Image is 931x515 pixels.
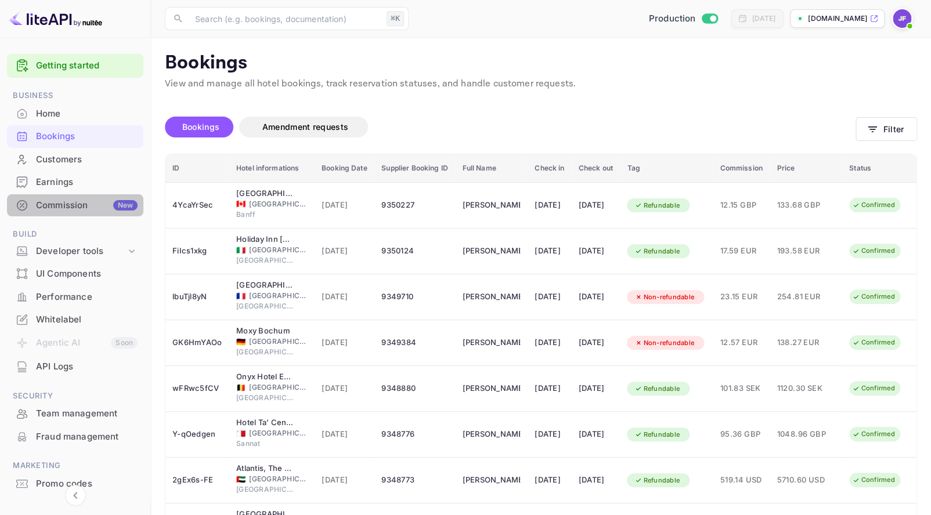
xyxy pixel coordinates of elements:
[777,474,835,487] span: 5710.60 USD
[322,336,367,349] span: [DATE]
[7,125,143,147] a: Bookings
[627,382,687,396] div: Refundable
[381,196,448,215] div: 9350227
[7,241,143,262] div: Developer tools
[7,148,143,171] div: Customers
[381,425,448,444] div: 9348776
[462,379,520,398] div: Andréas Svensson
[462,333,520,352] div: Geert Schaaij
[535,471,564,489] div: [DATE]
[535,379,564,398] div: [DATE]
[374,154,455,183] th: Supplier Booking ID
[188,7,382,30] input: Search (e.g. bookings, documentation)
[381,379,448,398] div: 9348880
[249,382,307,393] span: [GEOGRAPHIC_DATA]
[36,477,138,491] div: Promo codes
[620,154,713,183] th: Tag
[7,125,143,148] div: Bookings
[579,288,614,306] div: [DATE]
[236,347,294,357] span: [GEOGRAPHIC_DATA]
[236,438,294,449] span: Sannat
[7,356,143,378] div: API Logs
[579,196,614,215] div: [DATE]
[65,485,86,506] button: Collapse navigation
[381,471,448,489] div: 9348773
[182,122,219,132] span: Bookings
[720,245,763,257] span: 17.59 EUR
[845,381,902,396] div: Confirmed
[172,379,222,398] div: wFRwc5fCV
[627,198,687,213] div: Refundable
[236,384,246,391] span: Belgium
[249,428,307,438] span: [GEOGRAPHIC_DATA]
[720,474,763,487] span: 519.14 USD
[535,242,564,260] div: [DATE]
[236,393,294,403] span: [GEOGRAPHIC_DATA]
[7,459,143,472] span: Marketing
[7,473,143,494] a: Promo codes
[7,426,143,448] div: Fraud management
[752,13,775,24] div: [DATE]
[322,382,367,395] span: [DATE]
[845,427,902,441] div: Confirmed
[172,288,222,306] div: lbuTjl8yN
[7,426,143,447] a: Fraud management
[165,77,917,91] p: View and manage all hotel bookings, track reservation statuses, and handle customer requests.
[462,196,520,215] div: Robert Suvan
[236,430,246,437] span: Malta
[322,245,367,257] span: [DATE]
[535,196,564,215] div: [DATE]
[7,148,143,170] a: Customers
[7,171,143,193] a: Earnings
[893,9,911,28] img: Jenny Frimer
[777,199,835,212] span: 133.68 GBP
[236,292,246,300] span: France
[165,154,229,183] th: ID
[777,382,835,395] span: 1120.30 SEK
[36,59,138,72] a: Getting started
[713,154,770,183] th: Commission
[172,471,222,489] div: 2gEx6s-FE
[462,471,520,489] div: MALWINA GRABOWSKA-DOMAGAŁA
[777,336,835,349] span: 138.27 EUR
[7,194,143,216] a: CommissionNew
[381,242,448,260] div: 9350124
[455,154,528,183] th: Full Name
[649,12,696,26] span: Production
[236,188,294,200] div: Buffalo Mountain Lodge
[462,288,520,306] div: Lionel Lonjard
[627,290,702,304] div: Non-refundable
[381,288,448,306] div: 9349710
[236,280,294,291] div: Hôtel Havane
[777,291,835,303] span: 254.81 EUR
[528,154,571,183] th: Check in
[7,89,143,102] span: Business
[172,425,222,444] div: Y-qOedgen
[236,246,246,254] span: Italy
[36,153,138,166] div: Customers
[113,200,138,211] div: New
[7,356,143,377] a: API Logs
[322,474,367,487] span: [DATE]
[322,199,367,212] span: [DATE]
[36,176,138,189] div: Earnings
[236,463,294,474] div: Atlantis, The Palm
[36,199,138,212] div: Commission
[262,122,348,132] span: Amendment requests
[627,244,687,259] div: Refundable
[172,333,222,352] div: GK6HmYAOo
[165,52,917,75] p: Bookings
[720,336,763,349] span: 12.57 EUR
[36,360,138,373] div: API Logs
[845,335,902,350] div: Confirmed
[720,199,763,212] span: 12.15 GBP
[36,245,126,258] div: Developer tools
[579,242,614,260] div: [DATE]
[249,291,307,301] span: [GEOGRAPHIC_DATA]
[627,427,687,442] div: Refundable
[236,325,294,337] div: Moxy Bochum
[770,154,842,183] th: Price
[36,291,138,304] div: Performance
[845,473,902,487] div: Confirmed
[845,244,902,258] div: Confirmed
